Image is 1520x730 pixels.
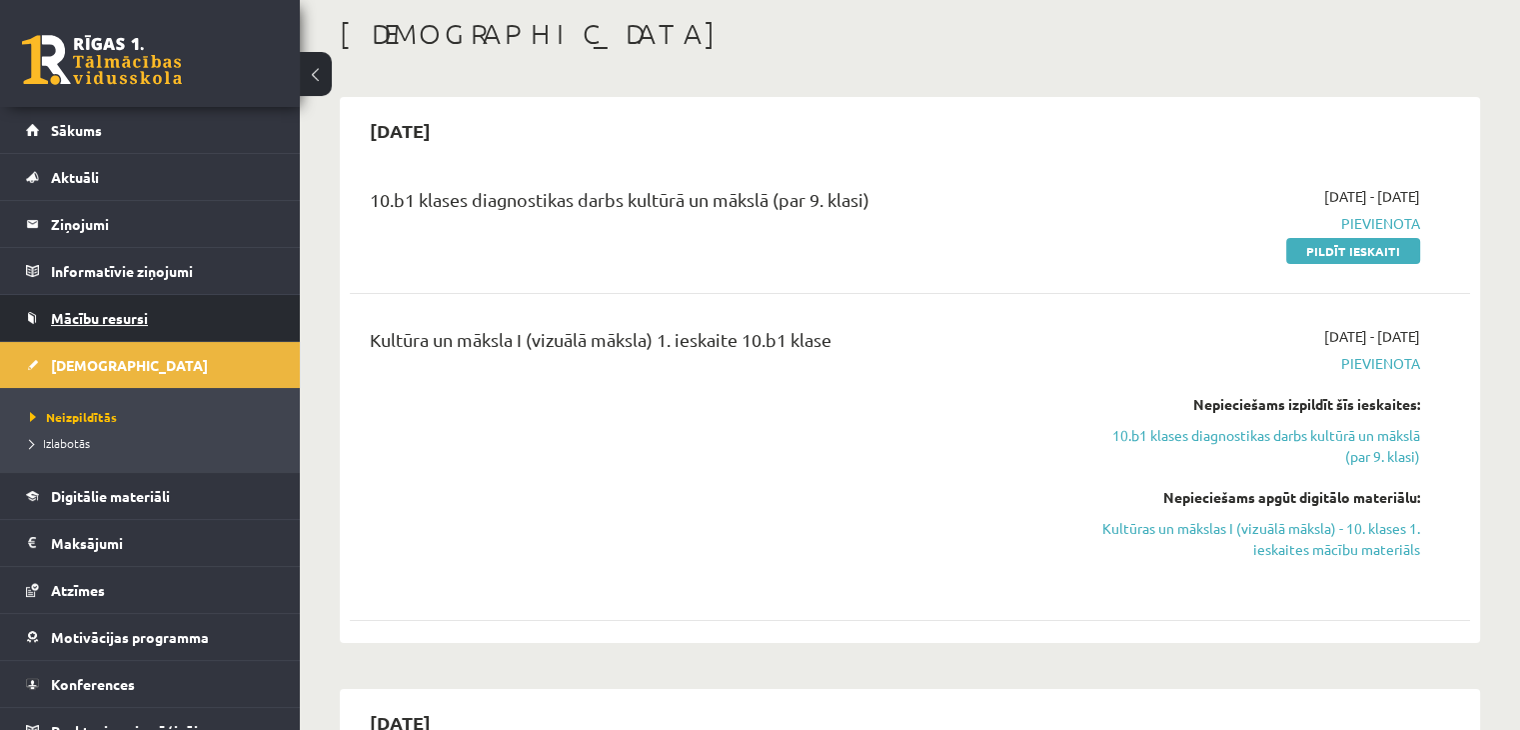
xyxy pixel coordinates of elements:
span: [DATE] - [DATE] [1324,186,1420,207]
span: Sākums [51,121,102,139]
span: Neizpildītās [30,409,117,425]
a: Konferences [26,661,275,707]
span: Motivācijas programma [51,628,209,646]
span: Atzīmes [51,581,105,599]
a: Kultūras un mākslas I (vizuālā māksla) - 10. klases 1. ieskaites mācību materiāls [1090,518,1420,560]
a: Mācību resursi [26,295,275,341]
span: Aktuāli [51,168,99,186]
span: [DEMOGRAPHIC_DATA] [51,356,208,374]
span: Digitālie materiāli [51,487,170,505]
a: Atzīmes [26,567,275,613]
span: Konferences [51,675,135,693]
span: Mācību resursi [51,309,148,327]
a: Informatīvie ziņojumi [26,248,275,294]
h1: [DEMOGRAPHIC_DATA] [340,17,1480,51]
legend: Maksājumi [51,520,275,566]
span: Pievienota [1090,213,1420,234]
a: Ziņojumi [26,201,275,247]
a: Sākums [26,107,275,153]
div: Kultūra un māksla I (vizuālā māksla) 1. ieskaite 10.b1 klase [370,326,1060,363]
a: Rīgas 1. Tālmācības vidusskola [22,35,182,85]
a: Neizpildītās [30,408,280,426]
a: 10.b1 klases diagnostikas darbs kultūrā un mākslā (par 9. klasi) [1090,425,1420,467]
a: Pildīt ieskaiti [1286,238,1420,264]
div: Nepieciešams izpildīt šīs ieskaites: [1090,394,1420,415]
a: Digitālie materiāli [26,473,275,519]
div: Nepieciešams apgūt digitālo materiālu: [1090,487,1420,508]
div: 10.b1 klases diagnostikas darbs kultūrā un mākslā (par 9. klasi) [370,186,1060,223]
a: [DEMOGRAPHIC_DATA] [26,342,275,388]
h2: [DATE] [350,107,451,154]
span: Izlabotās [30,435,90,451]
a: Aktuāli [26,154,275,200]
span: [DATE] - [DATE] [1324,326,1420,347]
span: Pievienota [1090,353,1420,374]
legend: Informatīvie ziņojumi [51,248,275,294]
a: Motivācijas programma [26,614,275,660]
legend: Ziņojumi [51,201,275,247]
a: Maksājumi [26,520,275,566]
a: Izlabotās [30,434,280,452]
